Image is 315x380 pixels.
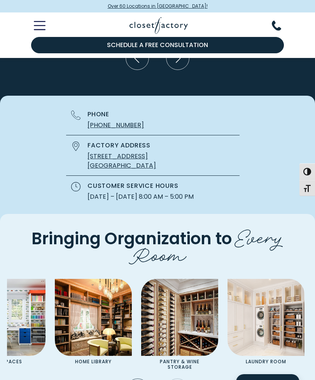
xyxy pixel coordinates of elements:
button: Next slide [164,44,192,72]
span: Factory Address [87,141,150,150]
button: Toggle High Contrast [299,163,315,180]
img: Custom Laundry Room [227,279,304,356]
span: Every Room [129,220,284,269]
p: Laundry Room [240,356,292,368]
p: Pantry & Wine Storage [154,356,206,373]
a: Custom Laundry Room Laundry Room [223,279,309,368]
img: Closet Factory Logo [129,17,188,34]
a: [STREET_ADDRESS][GEOGRAPHIC_DATA] [87,152,156,170]
button: Toggle Mobile Menu [24,21,45,30]
button: Phone Number [272,21,290,31]
a: [PHONE_NUMBER] [87,121,144,130]
span: Customer Service Hours [87,181,178,191]
span: Over 60 Locations in [GEOGRAPHIC_DATA]! [108,3,208,10]
img: Home Library [55,279,132,356]
a: Schedule a Free Consultation [31,37,284,53]
span: [DATE] – [DATE] 8:00 AM – 5:00 PM [87,192,194,201]
button: Previous slide [123,44,151,72]
span: Phone [87,110,109,119]
span: Bringing Organization to [31,227,232,250]
p: Home Library [67,356,120,368]
button: Toggle Font size [299,180,315,196]
img: Custom Pantry [141,279,218,356]
a: Custom Pantry Pantry & Wine Storage [136,279,223,373]
a: Home Library Home Library [50,279,136,368]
